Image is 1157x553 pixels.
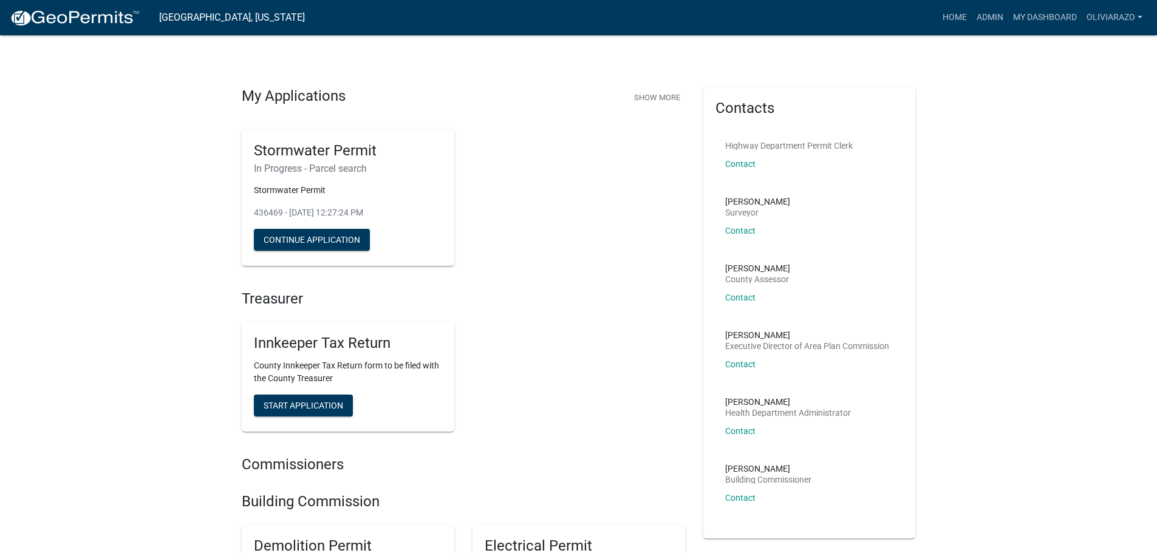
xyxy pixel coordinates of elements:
[725,493,756,503] a: Contact
[242,87,346,106] h4: My Applications
[725,342,889,350] p: Executive Director of Area Plan Commission
[725,426,756,436] a: Contact
[725,475,811,484] p: Building Commissioner
[254,334,442,352] h5: Innkeeper Tax Return
[254,163,442,174] h6: In Progress - Parcel search
[254,206,442,219] p: 436469 - [DATE] 12:27:24 PM
[725,464,811,473] p: [PERSON_NAME]
[629,87,685,107] button: Show More
[725,293,756,302] a: Contact
[972,6,1008,29] a: Admin
[159,7,305,28] a: [GEOGRAPHIC_DATA], [US_STATE]
[264,401,343,410] span: Start Application
[254,184,442,197] p: Stormwater Permit
[725,275,790,283] p: County Assessor
[242,456,685,473] h4: Commissioners
[938,6,972,29] a: Home
[725,264,790,273] p: [PERSON_NAME]
[1082,6,1147,29] a: oliviarazo
[725,398,851,406] p: [PERSON_NAME]
[725,208,790,217] p: Surveyor
[254,142,442,160] h5: Stormwater Permit
[715,100,904,117] h5: Contacts
[254,359,442,385] p: County Innkeeper Tax Return form to be filed with the County Treasurer
[725,359,756,369] a: Contact
[254,395,353,416] button: Start Application
[242,290,685,308] h4: Treasurer
[725,141,853,150] p: Highway Department Permit Clerk
[725,331,889,339] p: [PERSON_NAME]
[725,159,756,169] a: Contact
[725,409,851,417] p: Health Department Administrator
[725,197,790,206] p: [PERSON_NAME]
[1008,6,1082,29] a: My Dashboard
[254,229,370,251] button: Continue Application
[725,226,756,236] a: Contact
[242,493,685,511] h4: Building Commission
